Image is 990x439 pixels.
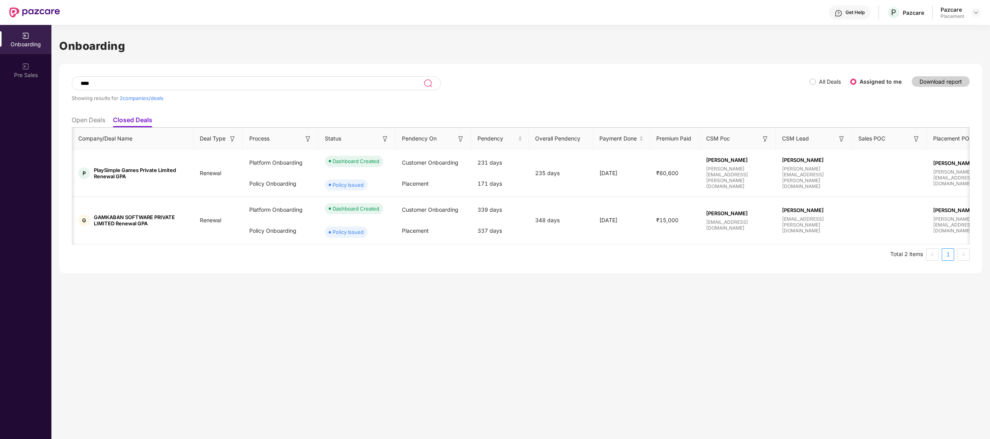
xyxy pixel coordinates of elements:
[194,217,227,223] span: Renewal
[78,167,90,179] div: P
[930,252,935,257] span: left
[402,206,458,213] span: Customer Onboarding
[471,199,528,220] div: 339 days
[402,227,429,234] span: Placement
[402,134,437,143] span: Pendency On
[782,207,846,213] span: [PERSON_NAME]
[194,170,227,176] span: Renewal
[838,135,846,143] img: svg+xml;base64,PHN2ZyB3aWR0aD0iMTYiIGhlaWdodD0iMTYiIHZpZXdCb3g9IjAgMCAxNiAxNiIgZmlsbD0ibm9uZSIgeG...
[72,95,810,101] div: Showing results for
[333,205,379,212] div: Dashboard Created
[650,128,699,149] th: Premium Paid
[926,248,939,261] li: Previous Page
[243,152,318,173] div: Platform Onboarding
[471,152,528,173] div: 231 days
[243,173,318,194] div: Policy Onboarding
[782,157,846,163] span: [PERSON_NAME]
[94,214,187,227] span: GAMKABAN SOFTWARE PRIVATE LIMITED Renewal GPA
[860,78,902,85] label: Assigned to me
[200,134,225,143] span: Deal Type
[942,248,954,261] li: 1
[961,252,966,257] span: right
[471,220,528,241] div: 337 days
[599,134,638,143] span: Payment Done
[529,216,593,225] div: 348 days
[381,135,389,143] img: svg+xml;base64,PHN2ZyB3aWR0aD0iMTYiIGhlaWdodD0iMTYiIHZpZXdCb3g9IjAgMCAxNiAxNiIgZmlsbD0ibm9uZSIgeG...
[113,116,152,127] li: Closed Deals
[325,134,341,143] span: Status
[333,157,379,165] div: Dashboard Created
[903,9,924,16] div: Pazcare
[120,95,164,101] span: 2 companies/deals
[650,170,685,176] span: ₹60,600
[706,166,770,189] span: [PERSON_NAME][EMAIL_ADDRESS][PERSON_NAME][DOMAIN_NAME]
[22,32,30,40] img: svg+xml;base64,PHN2ZyB3aWR0aD0iMjAiIGhlaWdodD0iMjAiIHZpZXdCb3g9IjAgMCAyMCAyMCIgZmlsbD0ibm9uZSIgeG...
[761,135,769,143] img: svg+xml;base64,PHN2ZyB3aWR0aD0iMTYiIGhlaWdodD0iMTYiIHZpZXdCb3g9IjAgMCAxNiAxNiIgZmlsbD0ibm9uZSIgeG...
[457,135,465,143] img: svg+xml;base64,PHN2ZyB3aWR0aD0iMTYiIGhlaWdodD0iMTYiIHZpZXdCb3g9IjAgMCAxNiAxNiIgZmlsbD0ibm9uZSIgeG...
[304,135,312,143] img: svg+xml;base64,PHN2ZyB3aWR0aD0iMTYiIGhlaWdodD0iMTYiIHZpZXdCb3g9IjAgMCAxNiAxNiIgZmlsbD0ibm9uZSIgeG...
[333,181,364,189] div: Policy Issued
[782,216,846,234] span: [EMAIL_ADDRESS][PERSON_NAME][DOMAIN_NAME]
[402,180,429,187] span: Placement
[890,248,923,261] li: Total 2 items
[72,116,105,127] li: Open Deals
[706,219,770,231] span: [EMAIL_ADDRESS][DOMAIN_NAME]
[891,8,896,17] span: P
[933,134,973,143] span: Placement POC
[9,7,60,18] img: New Pazcare Logo
[782,166,846,189] span: [PERSON_NAME][EMAIL_ADDRESS][PERSON_NAME][DOMAIN_NAME]
[912,135,920,143] img: svg+xml;base64,PHN2ZyB3aWR0aD0iMTYiIGhlaWdodD0iMTYiIHZpZXdCb3g9IjAgMCAxNiAxNiIgZmlsbD0ibm9uZSIgeG...
[471,173,528,194] div: 171 days
[912,76,970,87] button: Download report
[941,6,964,13] div: Pazcare
[593,128,650,149] th: Payment Done
[243,220,318,241] div: Policy Onboarding
[78,214,90,226] div: G
[957,248,970,261] li: Next Page
[650,217,685,223] span: ₹15,000
[249,134,270,143] span: Process
[72,128,194,149] th: Company/Deal Name
[782,134,809,143] span: CSM Lead
[858,134,885,143] span: Sales POC
[926,248,939,261] button: left
[471,128,528,149] th: Pendency
[973,9,979,16] img: svg+xml;base64,PHN2ZyBpZD0iRHJvcGRvd24tMzJ4MzIiIHhtbG5zPSJodHRwOi8vd3d3LnczLm9yZy8yMDAwL3N2ZyIgd2...
[229,135,236,143] img: svg+xml;base64,PHN2ZyB3aWR0aD0iMTYiIGhlaWdodD0iMTYiIHZpZXdCb3g9IjAgMCAxNiAxNiIgZmlsbD0ibm9uZSIgeG...
[942,249,954,260] a: 1
[333,228,364,236] div: Policy Issued
[477,134,516,143] span: Pendency
[243,199,318,220] div: Platform Onboarding
[706,210,770,216] span: [PERSON_NAME]
[835,9,842,17] img: svg+xml;base64,PHN2ZyBpZD0iSGVscC0zMngzMiIgeG1sbnM9Imh0dHA6Ly93d3cudzMub3JnLzIwMDAvc3ZnIiB3aWR0aD...
[94,167,187,179] span: PlaySimple Games Private Limited Renewal GPA
[59,37,982,54] h1: Onboarding
[529,128,593,149] th: Overall Pendency
[819,78,841,85] label: All Deals
[22,63,30,70] img: svg+xml;base64,PHN2ZyB3aWR0aD0iMjAiIGhlaWdodD0iMjAiIHZpZXdCb3g9IjAgMCAyMCAyMCIgZmlsbD0ibm9uZSIgeG...
[941,13,964,19] div: Placement
[846,9,865,16] div: Get Help
[593,169,650,177] div: [DATE]
[957,248,970,261] button: right
[423,79,432,88] img: svg+xml;base64,PHN2ZyB3aWR0aD0iMjQiIGhlaWdodD0iMjUiIHZpZXdCb3g9IjAgMCAyNCAyNSIgZmlsbD0ibm9uZSIgeG...
[402,159,458,166] span: Customer Onboarding
[706,134,730,143] span: CSM Poc
[706,157,770,163] span: [PERSON_NAME]
[529,169,593,177] div: 235 days
[593,216,650,225] div: [DATE]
